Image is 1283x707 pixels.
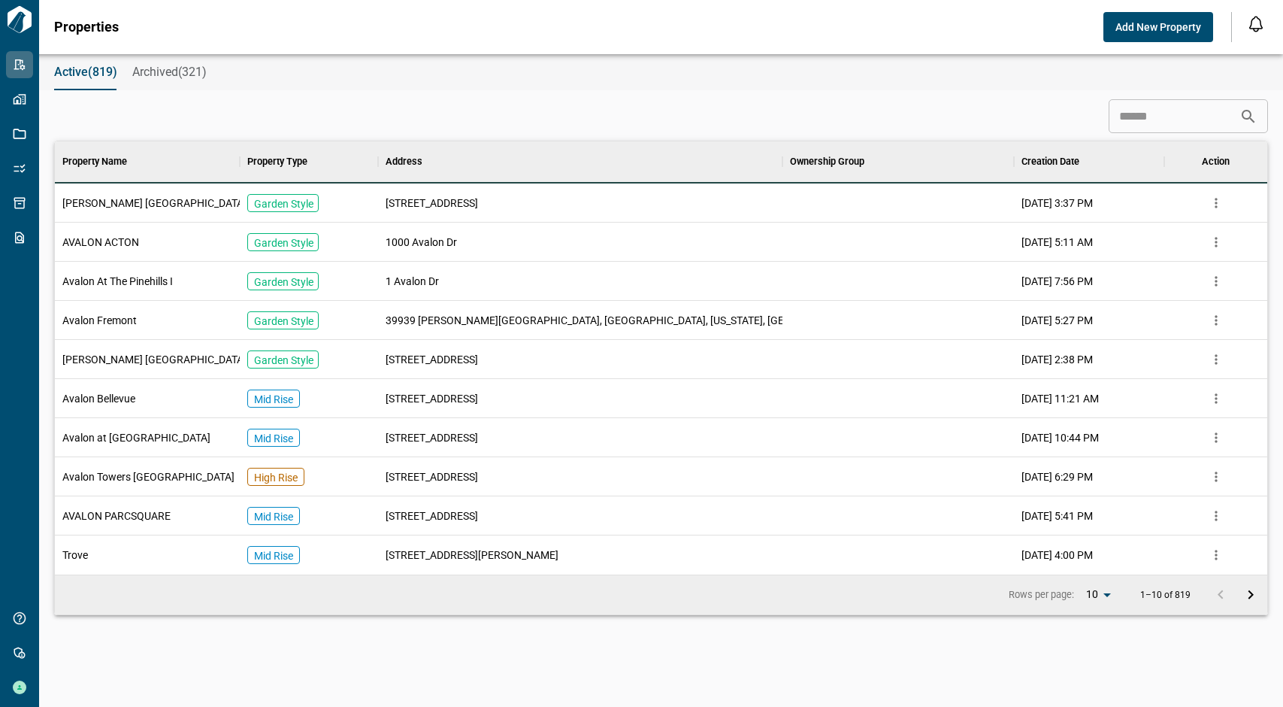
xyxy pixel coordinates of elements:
[1244,12,1268,36] button: Open notification feed
[62,274,173,289] span: Avalon At The Pinehills I
[247,141,307,183] div: Property Type
[386,469,478,484] span: [STREET_ADDRESS]
[54,20,119,35] span: Properties
[1103,12,1213,42] button: Add New Property
[62,508,171,523] span: AVALON PARCSQUARE
[55,141,240,183] div: Property Name
[254,353,313,368] p: Garden Style
[62,313,137,328] span: Avalon Fremont
[386,274,439,289] span: 1 Avalon Dr
[1021,352,1093,367] span: [DATE] 2:38 PM
[386,508,478,523] span: [STREET_ADDRESS]
[254,431,293,446] p: Mid Rise
[1080,584,1116,605] div: 10
[386,430,478,445] span: [STREET_ADDRESS]
[1236,580,1266,610] button: Go to next page
[1009,588,1074,602] p: Rows per page:
[782,141,1013,183] div: Ownership Group
[254,470,298,485] p: High Rise
[254,196,313,211] p: Garden Style
[1164,141,1268,183] div: Action
[62,352,247,367] span: [PERSON_NAME] [GEOGRAPHIC_DATA]
[54,65,117,80] span: Active(819)
[254,548,293,563] p: Mid Rise
[62,391,135,406] span: Avalon Bellevue
[1021,235,1093,250] span: [DATE] 5:11 AM
[39,54,1283,90] div: base tabs
[1205,466,1227,488] button: more
[1205,387,1227,410] button: more
[1021,469,1093,484] span: [DATE] 6:29 PM
[1205,348,1227,371] button: more
[1205,544,1227,566] button: more
[1021,313,1093,328] span: [DATE] 5:27 PM
[1140,590,1191,600] p: 1–10 of 819
[240,141,378,183] div: Property Type
[1021,391,1099,406] span: [DATE] 11:21 AM
[62,548,88,563] span: Trove
[386,352,478,367] span: [STREET_ADDRESS]
[386,141,422,183] div: Address
[62,430,210,445] span: Avalon at [GEOGRAPHIC_DATA]
[1014,141,1164,183] div: Creation Date
[62,196,327,211] span: [PERSON_NAME] [GEOGRAPHIC_DATA][PERSON_NAME]
[1205,426,1227,449] button: more
[132,65,207,80] span: Archived(321)
[1021,141,1079,183] div: Creation Date
[62,235,139,250] span: AVALON ACTON
[1205,192,1227,214] button: more
[254,509,293,524] p: Mid Rise
[62,469,235,484] span: Avalon Towers [GEOGRAPHIC_DATA]
[1021,508,1093,523] span: [DATE] 5:41 PM
[1021,430,1099,445] span: [DATE] 10:44 PM
[1205,505,1227,527] button: more
[62,141,127,183] div: Property Name
[254,314,313,329] p: Garden Style
[254,275,313,290] p: Garden Style
[1205,270,1227,293] button: more
[386,548,558,563] span: [STREET_ADDRESS][PERSON_NAME]
[386,235,457,250] span: 1000 Avalon Dr
[1021,196,1093,211] span: [DATE] 3:37 PM
[1021,548,1093,563] span: [DATE] 4:00 PM
[386,313,869,328] span: 39939 [PERSON_NAME][GEOGRAPHIC_DATA], [GEOGRAPHIC_DATA], [US_STATE], [GEOGRAPHIC_DATA]
[386,196,478,211] span: [STREET_ADDRESS]
[790,141,864,183] div: Ownership Group
[1205,231,1227,253] button: more
[1115,20,1201,35] span: Add New Property
[254,392,293,407] p: Mid Rise
[1202,141,1230,183] div: Action
[1205,309,1227,332] button: more
[386,391,478,406] span: [STREET_ADDRESS]
[378,141,782,183] div: Address
[1021,274,1093,289] span: [DATE] 7:56 PM
[254,235,313,250] p: Garden Style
